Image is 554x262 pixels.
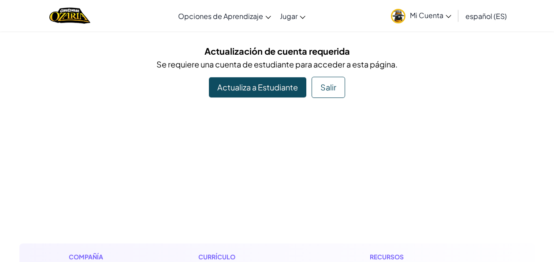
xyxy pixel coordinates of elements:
[69,252,142,262] h1: Compañía
[26,44,528,58] h5: Actualización de cuenta requerida
[49,7,90,25] a: Ozaria by CodeCombat logo
[465,11,507,21] span: español (ES)
[209,77,306,97] a: Actualiza a Estudiante
[49,7,90,25] img: Home
[370,252,486,262] h1: Recursos
[174,4,275,28] a: Opciones de Aprendizaje
[26,58,528,71] p: Se requiere una cuenta de estudiante para acceder a esta página.
[410,11,451,20] span: Mi Cuenta
[391,9,405,23] img: avatar
[461,4,511,28] a: español (ES)
[312,77,345,98] button: Salir
[280,11,297,21] span: Jugar
[198,252,314,262] h1: Currículo
[387,2,456,30] a: Mi Cuenta
[178,11,263,21] span: Opciones de Aprendizaje
[275,4,310,28] a: Jugar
